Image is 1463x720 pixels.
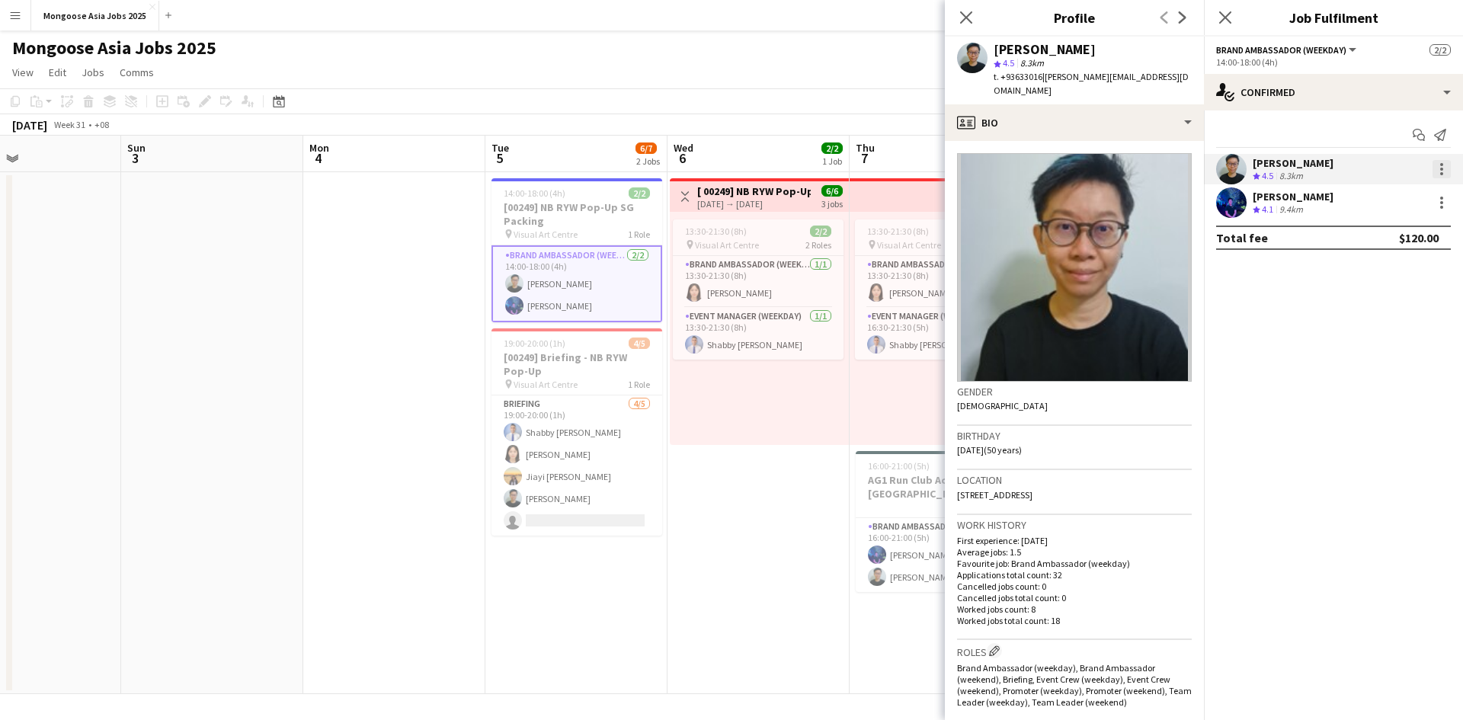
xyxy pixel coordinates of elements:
span: 8.3km [1017,57,1047,69]
div: 8.3km [1276,170,1306,183]
span: 2 Roles [805,239,831,251]
button: Mongoose Asia Jobs 2025 [31,1,159,30]
img: Crew avatar or photo [957,153,1192,382]
span: t. +93633016 [994,71,1042,82]
div: [PERSON_NAME] [1253,156,1333,170]
div: 9.4km [1276,203,1306,216]
div: Bio [945,104,1204,141]
span: Visual Art Centre [695,239,759,251]
span: Comms [120,66,154,79]
span: Mon [309,141,329,155]
span: 7 [853,149,875,167]
span: 1 Role [628,379,650,390]
div: [PERSON_NAME] [994,43,1096,56]
p: Average jobs: 1.5 [957,546,1192,558]
h1: Mongoose Asia Jobs 2025 [12,37,216,59]
span: [DEMOGRAPHIC_DATA] [957,400,1048,411]
app-job-card: 16:00-21:00 (5h)2/2AG1 Run Club Activation at [GEOGRAPHIC_DATA]1 RoleBrand Ambassador (weekday)2/... [856,451,1026,592]
div: 3 jobs [821,197,843,210]
app-card-role: Event Manager (weekday)1/116:30-21:30 (5h)Shabby [PERSON_NAME] [855,308,1026,360]
div: [DATE] → [DATE] [697,198,811,210]
h3: Birthday [957,429,1192,443]
div: [DATE] [12,117,47,133]
h3: Location [957,473,1192,487]
h3: Gender [957,385,1192,398]
button: Brand Ambassador (weekday) [1216,44,1359,56]
span: 6/6 [821,185,843,197]
span: 4/5 [629,338,650,349]
div: 14:00-18:00 (4h) [1216,56,1451,68]
h3: [00249] NB RYW Pop-Up SG Packing [491,200,662,228]
p: Worked jobs total count: 18 [957,615,1192,626]
app-card-role: Brand Ambassador (weekday)1/113:30-21:30 (8h)[PERSON_NAME] [673,256,844,308]
p: Favourite job: Brand Ambassador (weekday) [957,558,1192,569]
span: Week 31 [50,119,88,130]
div: 1 Job [822,155,842,167]
span: Jobs [82,66,104,79]
span: Brand Ambassador (weekday), Brand Ambassador (weekend), Briefing, Event Crew (weekday), Event Cre... [957,662,1192,708]
app-job-card: 13:30-21:30 (8h)2/2 Visual Art Centre2 RolesBrand Ambassador (weekday)1/113:30-21:30 (8h)[PERSON_... [855,219,1026,360]
p: Cancelled jobs count: 0 [957,581,1192,592]
p: Worked jobs count: 8 [957,603,1192,615]
h3: Roles [957,643,1192,659]
span: 13:30-21:30 (8h) [867,226,929,237]
a: View [6,62,40,82]
span: Thu [856,141,875,155]
app-job-card: 14:00-18:00 (4h)2/2[00249] NB RYW Pop-Up SG Packing Visual Art Centre1 RoleBrand Ambassador (week... [491,178,662,322]
span: 2/2 [629,187,650,199]
app-card-role: Brand Ambassador (weekday)2/214:00-18:00 (4h)[PERSON_NAME][PERSON_NAME] [491,245,662,322]
h3: [ 00249] NB RYW Pop-Up [697,184,811,198]
span: 2/2 [810,226,831,237]
span: Visual Art Centre [877,239,941,251]
app-card-role: Event Manager (weekday)1/113:30-21:30 (8h)Shabby [PERSON_NAME] [673,308,844,360]
div: Total fee [1216,230,1268,245]
span: 16:00-21:00 (5h) [868,460,930,472]
app-job-card: 13:30-21:30 (8h)2/2 Visual Art Centre2 RolesBrand Ambassador (weekday)1/113:30-21:30 (8h)[PERSON_... [673,219,844,360]
div: Confirmed [1204,74,1463,110]
span: 1 Role [628,229,650,240]
span: | [PERSON_NAME][EMAIL_ADDRESS][DOMAIN_NAME] [994,71,1189,96]
span: Visual Art Centre [514,379,578,390]
div: $120.00 [1399,230,1439,245]
span: 4 [307,149,329,167]
h3: [00249] Briefing - NB RYW Pop-Up [491,350,662,378]
span: Visual Art Centre [514,229,578,240]
p: Applications total count: 32 [957,569,1192,581]
app-card-role: Brand Ambassador (weekday)1/113:30-21:30 (8h)[PERSON_NAME] [855,256,1026,308]
h3: Work history [957,518,1192,532]
span: 6 [671,149,693,167]
span: [STREET_ADDRESS] [957,489,1032,501]
span: Edit [49,66,66,79]
span: View [12,66,34,79]
a: Comms [114,62,160,82]
span: Tue [491,141,509,155]
span: 19:00-20:00 (1h) [504,338,565,349]
span: 6/7 [635,142,657,154]
a: Jobs [75,62,110,82]
a: Edit [43,62,72,82]
span: 13:30-21:30 (8h) [685,226,747,237]
app-card-role: Brand Ambassador (weekday)2/216:00-21:00 (5h)[PERSON_NAME][PERSON_NAME] [856,518,1026,592]
div: 2 Jobs [636,155,660,167]
span: 4.1 [1262,203,1273,215]
span: 2/2 [1429,44,1451,56]
h3: Job Fulfilment [1204,8,1463,27]
div: [PERSON_NAME] [1253,190,1333,203]
span: Brand Ambassador (weekday) [1216,44,1346,56]
p: Cancelled jobs total count: 0 [957,592,1192,603]
span: 4.5 [1003,57,1014,69]
span: 4.5 [1262,170,1273,181]
span: 14:00-18:00 (4h) [504,187,565,199]
h3: Profile [945,8,1204,27]
span: [DATE] (50 years) [957,444,1022,456]
h3: AG1 Run Club Activation at [GEOGRAPHIC_DATA] [856,473,1026,501]
span: 5 [489,149,509,167]
app-job-card: 19:00-20:00 (1h)4/5[00249] Briefing - NB RYW Pop-Up Visual Art Centre1 RoleBriefing4/519:00-20:00... [491,328,662,536]
span: 3 [125,149,146,167]
div: +08 [94,119,109,130]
